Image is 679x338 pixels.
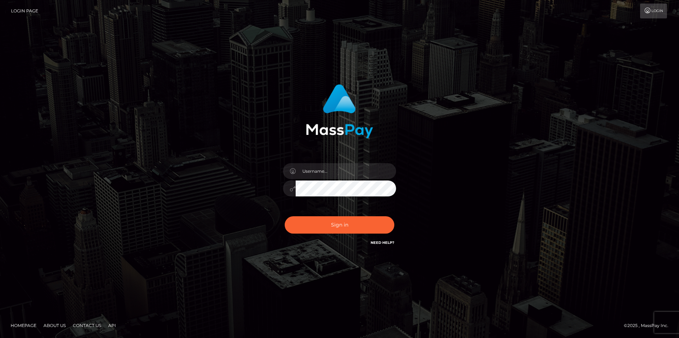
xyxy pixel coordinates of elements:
[640,4,667,18] a: Login
[296,163,396,179] input: Username...
[70,320,104,331] a: Contact Us
[624,322,674,330] div: © 2025 , MassPay Inc.
[8,320,39,331] a: Homepage
[306,84,373,138] img: MassPay Login
[371,240,394,245] a: Need Help?
[285,216,394,234] button: Sign in
[11,4,38,18] a: Login Page
[105,320,119,331] a: API
[41,320,69,331] a: About Us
